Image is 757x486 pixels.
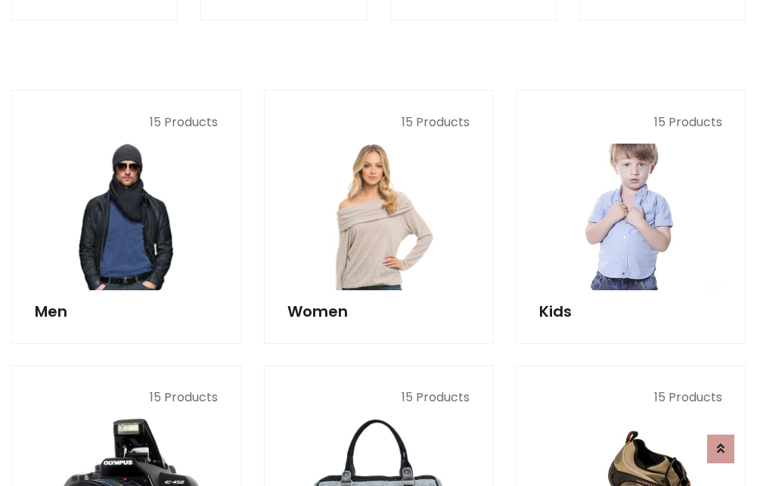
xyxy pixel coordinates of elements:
[35,388,218,407] p: 15 Products
[539,302,722,320] h5: Kids
[35,302,218,320] h5: Men
[539,113,722,132] p: 15 Products
[35,113,218,132] p: 15 Products
[539,388,722,407] p: 15 Products
[287,302,470,320] h5: Women
[287,388,470,407] p: 15 Products
[287,113,470,132] p: 15 Products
